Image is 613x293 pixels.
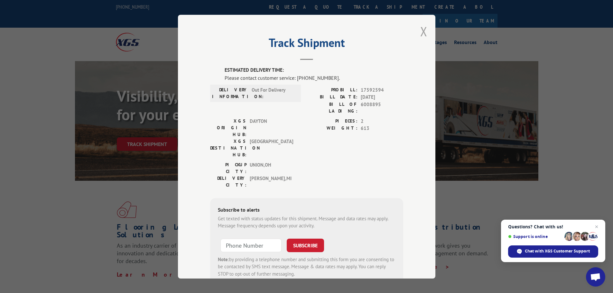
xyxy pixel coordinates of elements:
[210,175,246,188] label: DELIVERY CITY:
[307,86,358,94] label: PROBILL:
[250,138,293,158] span: [GEOGRAPHIC_DATA]
[525,248,590,254] span: Chat with XGS Customer Support
[210,138,246,158] label: XGS DESTINATION HUB:
[220,238,282,252] input: Phone Number
[586,267,605,287] div: Open chat
[361,117,403,125] span: 2
[210,161,246,175] label: PICKUP CITY:
[307,94,358,101] label: BILL DATE:
[307,101,358,114] label: BILL OF LADING:
[210,117,246,138] label: XGS ORIGIN HUB:
[218,256,229,262] strong: Note:
[218,206,395,215] div: Subscribe to alerts
[225,74,403,81] div: Please contact customer service: [PHONE_NUMBER].
[218,215,395,229] div: Get texted with status updates for this shipment. Message and data rates may apply. Message frequ...
[252,86,295,100] span: Out For Delivery
[508,234,562,239] span: Support is online
[307,117,358,125] label: PIECES:
[250,117,293,138] span: DAYTON
[250,175,293,188] span: [PERSON_NAME] , MI
[361,125,403,132] span: 613
[210,38,403,50] h2: Track Shipment
[593,223,600,231] span: Close chat
[508,224,598,229] span: Questions? Chat with us!
[508,245,598,258] div: Chat with XGS Customer Support
[307,125,358,132] label: WEIGHT:
[287,238,324,252] button: SUBSCRIBE
[225,67,403,74] label: ESTIMATED DELIVERY TIME:
[361,86,403,94] span: 17592594
[212,86,248,100] label: DELIVERY INFORMATION:
[361,101,403,114] span: 6008895
[250,161,293,175] span: UNION , OH
[361,94,403,101] span: [DATE]
[218,256,395,278] div: by providing a telephone number and submitting this form you are consenting to be contacted by SM...
[420,23,427,40] button: Close modal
